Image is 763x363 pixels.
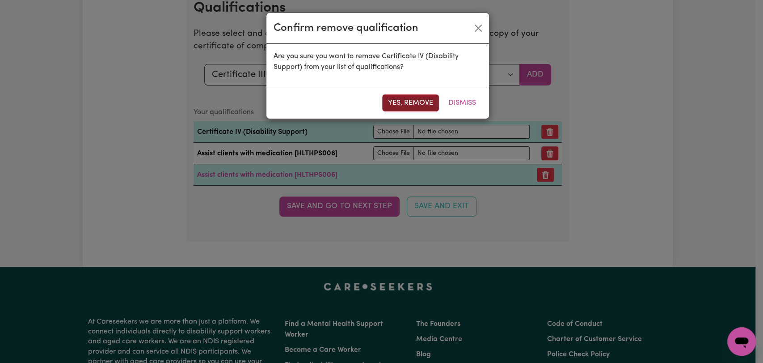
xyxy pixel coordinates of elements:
button: Yes, remove [382,94,439,111]
button: Close [471,21,485,35]
div: Confirm remove qualification [274,20,418,36]
p: Are you sure you want to remove Certificate IV (Disability Support) from your list of qualificati... [274,51,482,73]
button: Dismiss [443,94,482,111]
iframe: Button to launch messaging window [727,327,756,356]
